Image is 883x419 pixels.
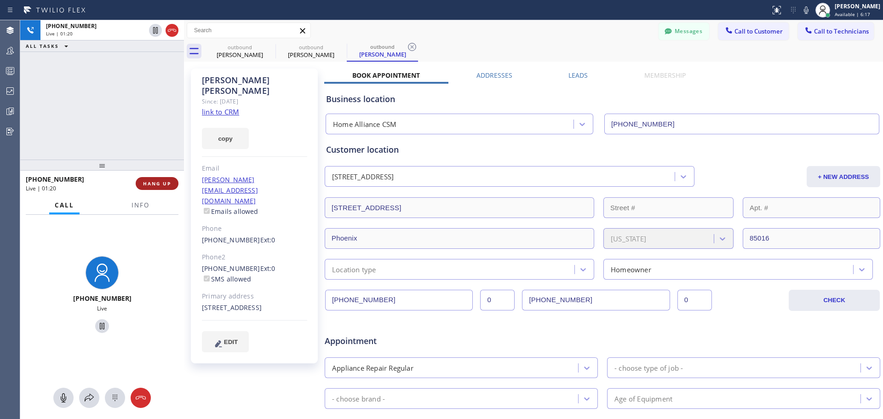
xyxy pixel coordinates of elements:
[603,197,734,218] input: Street #
[202,252,307,263] div: Phone2
[614,362,683,373] div: - choose type of job -
[614,393,672,404] div: Age of Equipment
[26,184,56,192] span: Live | 01:20
[276,41,346,62] div: Zach Aulick
[202,163,307,174] div: Email
[522,290,670,310] input: Phone Number 2
[325,335,509,347] span: Appointment
[476,71,512,80] label: Addresses
[352,71,420,80] label: Book Appointment
[348,50,417,58] div: [PERSON_NAME]
[205,41,275,62] div: Greg Walter
[97,304,107,312] span: Live
[202,275,251,283] label: SMS allowed
[743,197,880,218] input: Apt. #
[202,224,307,234] div: Phone
[202,291,307,302] div: Primary address
[798,23,874,40] button: Call to Technicians
[611,264,651,275] div: Homeowner
[126,196,155,214] button: Info
[807,166,880,187] button: + NEW ADDRESS
[677,290,712,310] input: Ext. 2
[224,339,238,345] span: EDIT
[202,175,258,205] a: [PERSON_NAME][EMAIL_ADDRESS][DOMAIN_NAME]
[55,201,74,209] span: Call
[348,43,417,50] div: outbound
[814,27,869,35] span: Call to Technicians
[132,201,149,209] span: Info
[325,197,594,218] input: Address
[49,196,80,214] button: Call
[204,276,210,281] input: SMS allowed
[348,41,417,61] div: Zach Aulick
[659,23,709,40] button: Messages
[20,40,77,52] button: ALL TASKS
[136,177,178,190] button: HANG UP
[326,143,879,156] div: Customer location
[743,228,880,249] input: ZIP
[166,24,178,37] button: Hang up
[202,128,249,149] button: copy
[149,24,162,37] button: Hold Customer
[73,294,132,303] span: [PHONE_NUMBER]
[205,51,275,59] div: [PERSON_NAME]
[835,2,880,10] div: [PERSON_NAME]
[53,388,74,408] button: Mute
[718,23,789,40] button: Call to Customer
[46,22,97,30] span: [PHONE_NUMBER]
[260,235,275,244] span: Ext: 0
[202,107,239,116] a: link to CRM
[276,44,346,51] div: outbound
[604,114,879,134] input: Phone Number
[734,27,783,35] span: Call to Customer
[202,264,260,273] a: [PHONE_NUMBER]
[202,235,260,244] a: [PHONE_NUMBER]
[143,180,171,187] span: HANG UP
[260,264,275,273] span: Ext: 0
[187,23,310,38] input: Search
[202,303,307,313] div: [STREET_ADDRESS]
[276,51,346,59] div: [PERSON_NAME]
[480,290,515,310] input: Ext.
[202,207,258,216] label: Emails allowed
[202,96,307,107] div: Since: [DATE]
[800,4,813,17] button: Mute
[789,290,880,311] button: CHECK
[332,172,394,182] div: [STREET_ADDRESS]
[325,228,594,249] input: City
[568,71,588,80] label: Leads
[95,319,109,333] button: Hold Customer
[202,75,307,96] div: [PERSON_NAME] [PERSON_NAME]
[202,331,249,352] button: EDIT
[79,388,99,408] button: Open directory
[332,362,413,373] div: Appliance Repair Regular
[332,393,385,404] div: - choose brand -
[835,11,870,17] span: Available | 6:17
[204,208,210,214] input: Emails allowed
[332,264,376,275] div: Location type
[644,71,686,80] label: Membership
[205,44,275,51] div: outbound
[326,93,879,105] div: Business location
[105,388,125,408] button: Open dialpad
[26,43,59,49] span: ALL TASKS
[325,290,473,310] input: Phone Number
[333,119,396,130] div: Home Alliance CSM
[26,175,84,184] span: [PHONE_NUMBER]
[131,388,151,408] button: Hang up
[46,30,73,37] span: Live | 01:20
